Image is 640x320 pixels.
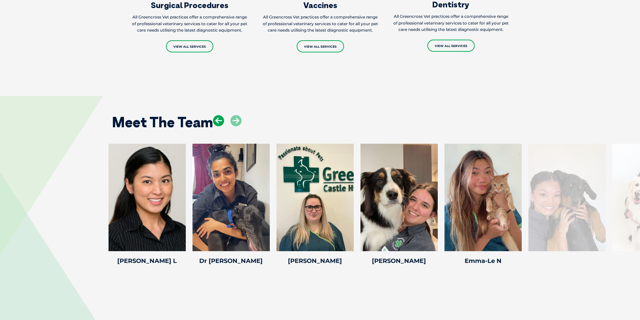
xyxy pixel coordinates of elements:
h4: Dr [PERSON_NAME] [193,258,270,264]
h4: Emma-Le N [444,258,522,264]
p: All Greencross Vet practices offer a comprehensive range of professional veterinary services to c... [393,13,509,33]
h4: [PERSON_NAME] L [109,258,186,264]
h2: Meet The Team [112,115,213,129]
h3: Surgical Procedures [132,1,247,9]
h3: Dentistry [393,0,509,8]
p: All Greencross Vet practices offer a comprehensive range of professional veterinary services to c... [132,14,247,34]
a: View All Services [297,40,344,52]
a: View All Services [166,40,213,52]
p: All Greencross Vet practices offer a comprehensive range of professional veterinary services to c... [263,14,378,34]
h3: Vaccines [263,1,378,9]
h4: [PERSON_NAME] [276,258,354,264]
h4: [PERSON_NAME] [360,258,438,264]
a: View All Services [427,40,475,52]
